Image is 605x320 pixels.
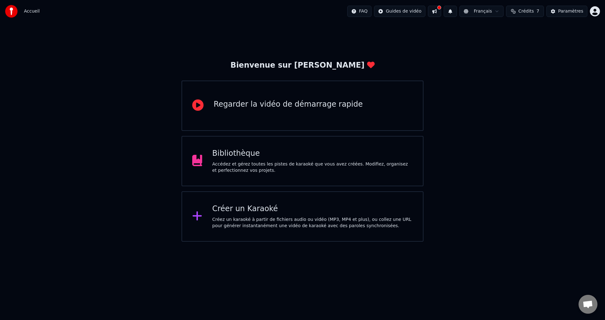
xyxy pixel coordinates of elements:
nav: breadcrumb [24,8,40,14]
div: Ouvrir le chat [579,295,597,314]
div: Bienvenue sur [PERSON_NAME] [230,60,374,70]
img: youka [5,5,18,18]
div: Regarder la vidéo de démarrage rapide [214,99,363,109]
div: Créez un karaoké à partir de fichiers audio ou vidéo (MP3, MP4 et plus), ou collez une URL pour g... [212,216,413,229]
button: Paramètres [546,6,587,17]
div: Accédez et gérez toutes les pistes de karaoké que vous avez créées. Modifiez, organisez et perfec... [212,161,413,174]
button: Crédits7 [506,6,544,17]
span: Accueil [24,8,40,14]
span: Crédits [518,8,534,14]
div: Paramètres [558,8,583,14]
div: Créer un Karaoké [212,204,413,214]
button: FAQ [347,6,372,17]
button: Guides de vidéo [374,6,425,17]
div: Bibliothèque [212,149,413,159]
span: 7 [536,8,539,14]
